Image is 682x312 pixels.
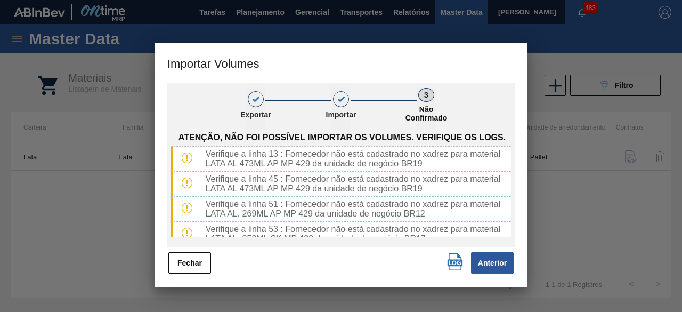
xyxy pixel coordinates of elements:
p: Exportar [229,110,282,119]
div: Verifique a linha 13 : Fornecedor não está cadastrado no xadrez para material LATA AL 473ML AP MP... [201,149,511,169]
button: 3Não Confirmado [417,87,436,130]
button: Anterior [471,252,514,274]
h3: Importar Volumes [155,43,527,83]
img: Tipo [182,153,192,163]
img: Tipo [182,228,192,238]
div: 1 [248,91,264,107]
button: 2Importar [331,87,351,130]
img: Tipo [182,178,192,188]
div: 3 [418,88,434,102]
button: 1Exportar [246,87,265,130]
div: Verifique a linha 53 : Fornecedor não está cadastrado no xadrez para material LATA AL. 350ML SK M... [201,225,511,244]
img: Tipo [182,203,192,213]
p: Não Confirmado [400,105,453,122]
div: Verifique a linha 51 : Fornecedor não está cadastrado no xadrez para material LATA AL. 269ML AP M... [201,199,511,219]
div: 2 [333,91,349,107]
div: Verifique a linha 45 : Fornecedor não está cadastrado no xadrez para material LATA AL 473ML AP MP... [201,174,511,194]
button: Download Logs [444,251,466,273]
span: Atenção, não foi possível importar os volumes. Verifique os logs. [178,133,506,142]
p: Importar [314,110,368,119]
button: Fechar [168,252,211,274]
